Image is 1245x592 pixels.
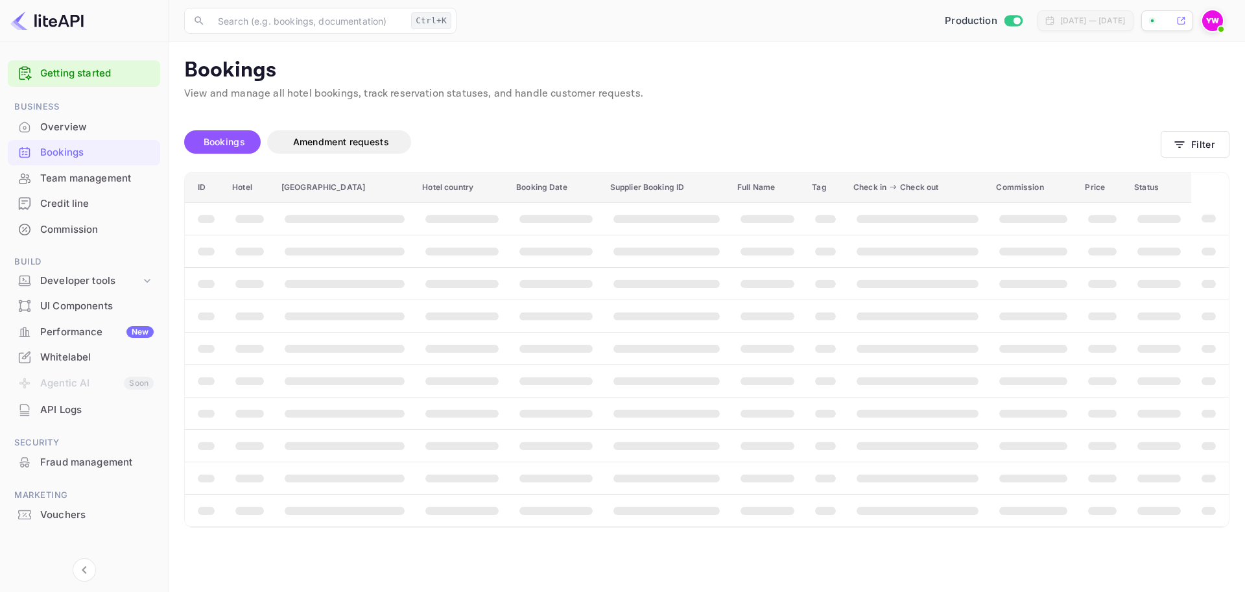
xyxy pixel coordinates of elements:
[40,299,154,314] div: UI Components
[730,172,805,203] th: Full Name
[8,503,160,528] div: Vouchers
[184,130,1161,154] div: account-settings tabs
[40,222,154,237] div: Commission
[8,397,160,421] a: API Logs
[40,508,154,523] div: Vouchers
[126,326,154,338] div: New
[603,172,730,203] th: Supplier Booking ID
[1202,10,1223,31] img: Yahav Winkler
[8,488,160,503] span: Marketing
[8,100,160,114] span: Business
[8,115,160,139] a: Overview
[293,136,389,147] span: Amendment requests
[8,294,160,318] a: UI Components
[8,166,160,191] div: Team management
[8,255,160,269] span: Build
[8,191,160,217] div: Credit line
[40,403,154,418] div: API Logs
[8,397,160,423] div: API Logs
[185,172,225,203] th: ID
[945,14,997,29] span: Production
[210,8,406,34] input: Search (e.g. bookings, documentation)
[415,172,509,203] th: Hotel country
[40,145,154,160] div: Bookings
[1127,172,1191,203] th: Status
[8,140,160,164] a: Bookings
[8,60,160,87] div: Getting started
[8,436,160,450] span: Security
[225,172,274,203] th: Hotel
[40,350,154,365] div: Whitelabel
[274,172,415,203] th: [GEOGRAPHIC_DATA]
[853,180,982,195] span: Check in Check out
[509,172,603,203] th: Booking Date
[989,172,1078,203] th: Commission
[40,274,141,289] div: Developer tools
[8,140,160,165] div: Bookings
[8,217,160,243] div: Commission
[40,120,154,135] div: Overview
[40,325,154,340] div: Performance
[1161,131,1229,158] button: Filter
[8,450,160,475] div: Fraud management
[8,166,160,190] a: Team management
[8,115,160,140] div: Overview
[185,172,1229,527] table: booking table
[8,217,160,241] a: Commission
[940,14,1027,29] div: Switch to Sandbox mode
[10,10,84,31] img: LiteAPI logo
[805,172,846,203] th: Tag
[40,66,154,81] a: Getting started
[8,320,160,345] div: PerformanceNew
[40,196,154,211] div: Credit line
[8,345,160,369] a: Whitelabel
[8,294,160,319] div: UI Components
[40,171,154,186] div: Team management
[40,455,154,470] div: Fraud management
[184,86,1229,102] p: View and manage all hotel bookings, track reservation statuses, and handle customer requests.
[8,345,160,370] div: Whitelabel
[411,12,451,29] div: Ctrl+K
[1078,172,1127,203] th: Price
[8,270,160,292] div: Developer tools
[8,450,160,474] a: Fraud management
[73,558,96,582] button: Collapse navigation
[184,58,1229,84] p: Bookings
[204,136,245,147] span: Bookings
[8,191,160,215] a: Credit line
[8,503,160,527] a: Vouchers
[1060,15,1125,27] div: [DATE] — [DATE]
[8,320,160,344] a: PerformanceNew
